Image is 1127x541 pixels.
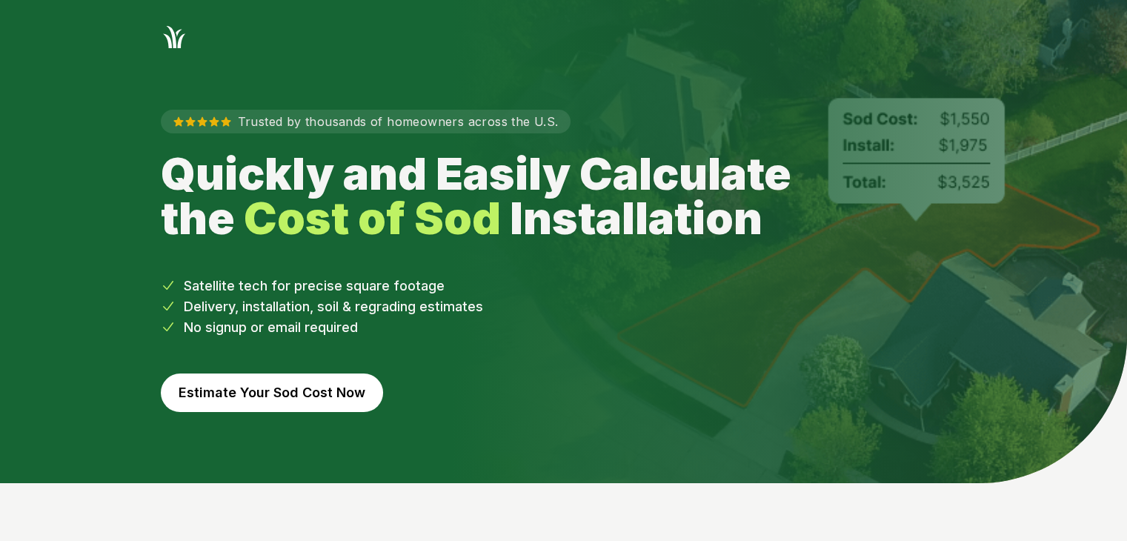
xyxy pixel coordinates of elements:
[161,110,571,133] p: Trusted by thousands of homeowners across the U.S.
[161,317,967,338] li: No signup or email required
[244,191,501,245] strong: Cost of Sod
[419,299,483,314] span: estimates
[161,296,967,317] li: Delivery, installation, soil & regrading
[161,374,383,412] button: Estimate Your Sod Cost Now
[161,151,825,240] h1: Quickly and Easily Calculate the Installation
[161,276,967,296] li: Satellite tech for precise square footage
